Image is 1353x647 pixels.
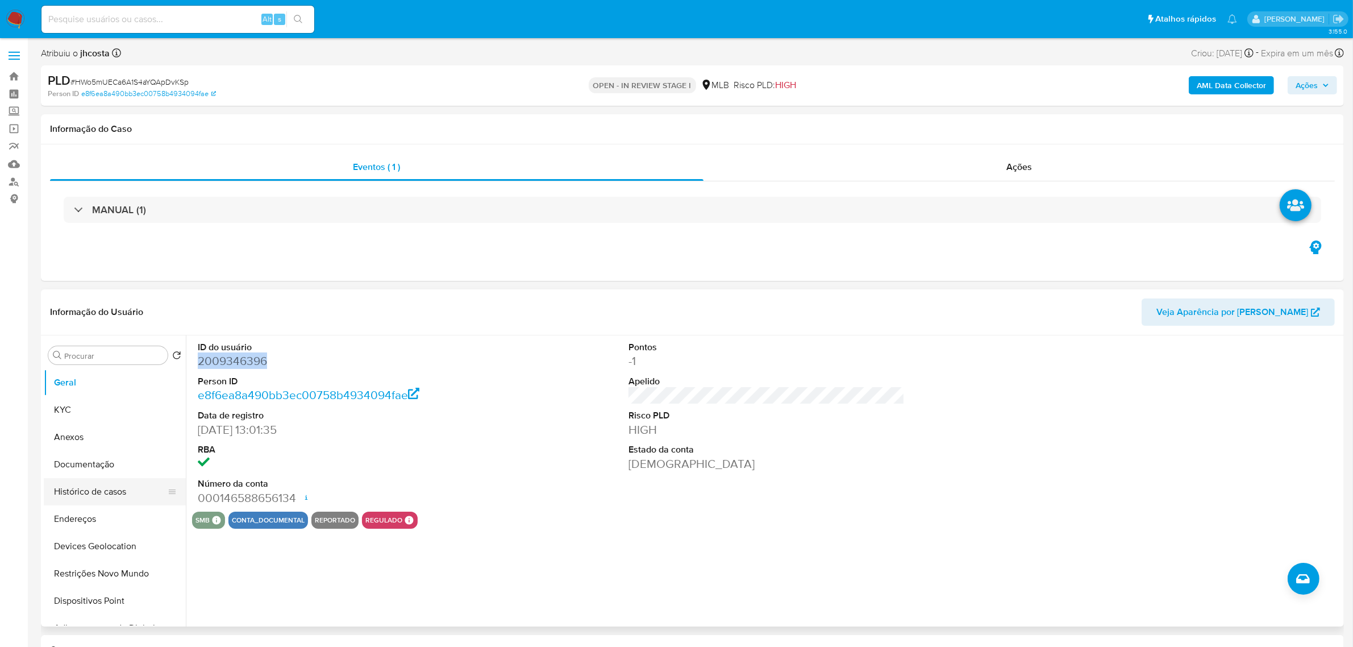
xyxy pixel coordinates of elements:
[44,451,186,478] button: Documentação
[198,490,474,506] dd: 000146588656134
[41,47,110,60] span: Atribuiu o
[1264,14,1329,24] p: jhonata.costa@mercadolivre.com
[1189,76,1274,94] button: AML Data Collector
[628,409,905,422] dt: Risco PLD
[1296,76,1318,94] span: Ações
[1333,13,1344,25] a: Sair
[44,587,186,615] button: Dispositivos Point
[198,443,474,456] dt: RBA
[44,505,186,533] button: Endereços
[286,11,310,27] button: search-icon
[64,197,1321,223] div: MANUAL (1)
[365,518,402,522] button: regulado
[278,14,281,24] span: s
[1197,76,1266,94] b: AML Data Collector
[53,351,62,360] button: Procurar
[48,89,79,99] b: Person ID
[198,422,474,438] dd: [DATE] 13:01:35
[628,341,905,354] dt: Pontos
[628,422,905,438] dd: HIGH
[81,89,216,99] a: e8f6ea8a490bb3ec00758b4934094fae
[44,478,177,505] button: Histórico de casos
[44,396,186,424] button: KYC
[628,375,905,388] dt: Apelido
[44,424,186,451] button: Anexos
[50,123,1335,135] h1: Informação do Caso
[628,353,905,369] dd: -1
[195,518,210,522] button: smb
[315,518,355,522] button: reportado
[1261,47,1333,60] span: Expira em um mês
[353,160,400,173] span: Eventos ( 1 )
[1288,76,1337,94] button: Ações
[198,409,474,422] dt: Data de registro
[198,341,474,354] dt: ID do usuário
[198,478,474,490] dt: Número da conta
[1006,160,1032,173] span: Ações
[1142,298,1335,326] button: Veja Aparência por [PERSON_NAME]
[1227,14,1237,24] a: Notificações
[78,47,110,60] b: jhcosta
[1256,45,1259,61] span: -
[48,71,70,89] b: PLD
[1156,298,1308,326] span: Veja Aparência por [PERSON_NAME]
[172,351,181,363] button: Retornar ao pedido padrão
[44,615,186,642] button: Adiantamentos de Dinheiro
[589,77,696,93] p: OPEN - IN REVIEW STAGE I
[701,79,730,92] div: MLB
[628,443,905,456] dt: Estado da conta
[50,306,143,318] h1: Informação do Usuário
[734,79,797,92] span: Risco PLD:
[198,375,474,388] dt: Person ID
[232,518,305,522] button: conta_documental
[1155,13,1216,25] span: Atalhos rápidos
[64,351,163,361] input: Procurar
[776,78,797,92] span: HIGH
[1191,45,1254,61] div: Criou: [DATE]
[92,204,146,216] h3: MANUAL (1)
[198,353,474,369] dd: 2009346396
[41,12,314,27] input: Pesquise usuários ou casos...
[263,14,272,24] span: Alt
[44,369,186,396] button: Geral
[44,560,186,587] button: Restrições Novo Mundo
[198,387,420,403] a: e8f6ea8a490bb3ec00758b4934094fae
[44,533,186,560] button: Devices Geolocation
[70,76,189,88] span: # HWo5mUECa6A1S4aYQApDvKSp
[628,456,905,472] dd: [DEMOGRAPHIC_DATA]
